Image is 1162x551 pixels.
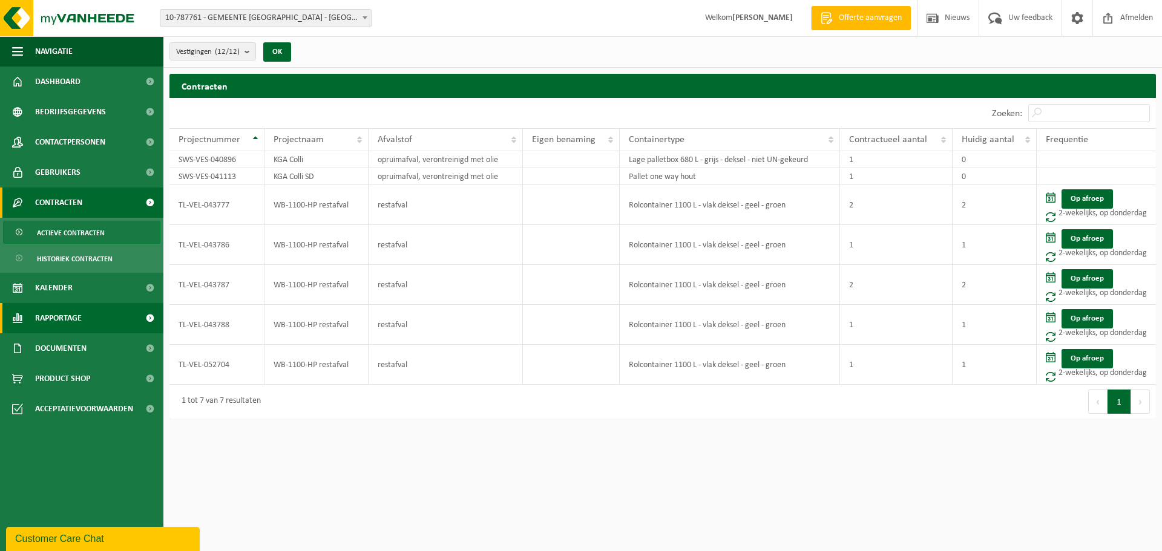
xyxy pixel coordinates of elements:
td: Pallet one way hout [620,168,841,185]
td: WB-1100-HP restafval [264,185,368,225]
span: Kalender [35,273,73,303]
td: WB-1100-HP restafval [264,225,368,265]
count: (12/12) [215,48,240,56]
a: Op afroep [1062,229,1113,249]
td: 2 [840,265,952,305]
a: Op afroep [1062,189,1113,209]
td: 1 [953,345,1037,385]
td: 1 [840,305,952,345]
td: Rolcontainer 1100 L - vlak deksel - geel - groen [620,225,841,265]
a: Op afroep [1062,349,1113,368]
span: Offerte aanvragen [836,12,905,24]
span: Containertype [629,135,684,145]
span: Bedrijfsgegevens [35,97,106,127]
td: 2-wekelijks, op donderdag [1037,265,1156,305]
td: 2-wekelijks, op donderdag [1037,185,1156,225]
td: 2 [840,185,952,225]
td: KGA Colli SD [264,168,368,185]
label: Zoeken: [992,109,1022,119]
span: Vestigingen [176,43,240,61]
span: Eigen benaming [532,135,596,145]
td: opruimafval, verontreinigd met olie [369,168,524,185]
td: SWS-VES-041113 [169,168,264,185]
span: Documenten [35,333,87,364]
td: TL-VEL-043777 [169,185,264,225]
td: WB-1100-HP restafval [264,265,368,305]
td: 2-wekelijks, op donderdag [1037,305,1156,345]
td: restafval [369,345,524,385]
td: TL-VEL-043786 [169,225,264,265]
div: 1 tot 7 van 7 resultaten [176,391,261,412]
td: 1 [840,345,952,385]
span: Projectnaam [274,135,324,145]
span: Contractueel aantal [849,135,927,145]
span: Navigatie [35,36,73,67]
span: 10-787761 - GEMEENTE ROOSDAAL - ROOSDAAL [160,9,372,27]
a: Op afroep [1062,269,1113,289]
span: Acceptatievoorwaarden [35,394,133,424]
span: Dashboard [35,67,80,97]
td: TL-VEL-043788 [169,305,264,345]
strong: [PERSON_NAME] [732,13,793,22]
span: Rapportage [35,303,82,333]
td: restafval [369,305,524,345]
span: Product Shop [35,364,90,394]
button: Previous [1088,390,1108,414]
td: TL-VEL-043787 [169,265,264,305]
span: Afvalstof [378,135,412,145]
td: Rolcontainer 1100 L - vlak deksel - geel - groen [620,185,841,225]
button: Vestigingen(12/12) [169,42,256,60]
span: Contracten [35,187,82,218]
td: 2 [953,265,1037,305]
td: WB-1100-HP restafval [264,305,368,345]
span: Huidig aantal [962,135,1014,145]
a: Op afroep [1062,309,1113,328]
button: 1 [1108,390,1131,414]
a: Actieve contracten [3,221,160,244]
td: TL-VEL-052704 [169,345,264,385]
td: Rolcontainer 1100 L - vlak deksel - geel - groen [620,305,841,345]
td: restafval [369,225,524,265]
span: Actieve contracten [37,221,105,244]
td: Rolcontainer 1100 L - vlak deksel - geel - groen [620,265,841,305]
a: Historiek contracten [3,247,160,270]
td: restafval [369,265,524,305]
span: Contactpersonen [35,127,105,157]
td: opruimafval, verontreinigd met olie [369,151,524,168]
td: SWS-VES-040896 [169,151,264,168]
td: restafval [369,185,524,225]
td: Rolcontainer 1100 L - vlak deksel - geel - groen [620,345,841,385]
button: Next [1131,390,1150,414]
td: 1 [840,151,952,168]
td: 1 [953,305,1037,345]
td: WB-1100-HP restafval [264,345,368,385]
td: 1 [953,225,1037,265]
h2: Contracten [169,74,1156,97]
iframe: chat widget [6,524,202,551]
button: OK [263,42,291,62]
span: Frequentie [1046,135,1088,145]
td: 1 [840,168,952,185]
td: 2 [953,185,1037,225]
span: Gebruikers [35,157,80,187]
a: Offerte aanvragen [811,6,911,30]
td: KGA Colli [264,151,368,168]
span: Projectnummer [179,135,240,145]
td: 0 [953,168,1037,185]
td: 2-wekelijks, op donderdag [1037,225,1156,265]
span: Historiek contracten [37,247,113,270]
td: 0 [953,151,1037,168]
td: 2-wekelijks, op donderdag [1037,345,1156,385]
td: Lage palletbox 680 L - grijs - deksel - niet UN-gekeurd [620,151,841,168]
td: 1 [840,225,952,265]
span: 10-787761 - GEMEENTE ROOSDAAL - ROOSDAAL [160,10,371,27]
